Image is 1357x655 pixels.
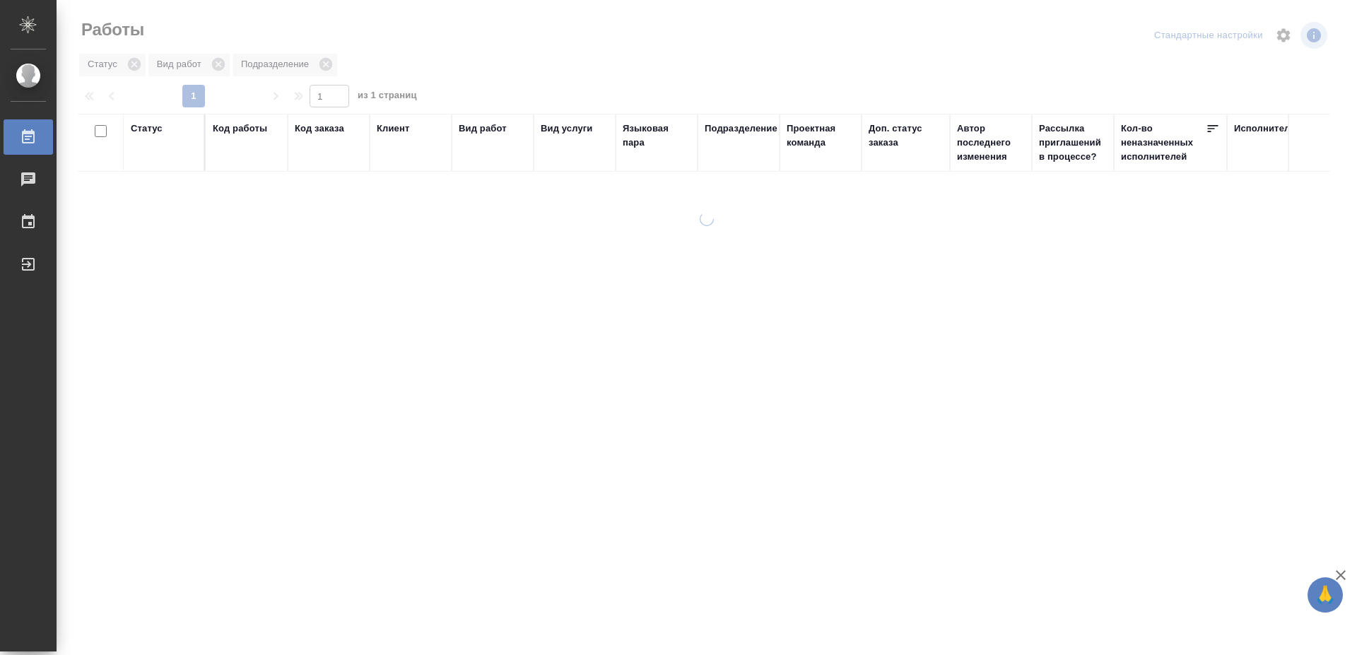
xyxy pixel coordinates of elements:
[1313,580,1337,610] span: 🙏
[377,122,409,136] div: Клиент
[131,122,163,136] div: Статус
[1308,577,1343,613] button: 🙏
[787,122,854,150] div: Проектная команда
[459,122,507,136] div: Вид работ
[705,122,777,136] div: Подразделение
[1234,122,1296,136] div: Исполнитель
[541,122,593,136] div: Вид услуги
[295,122,344,136] div: Код заказа
[623,122,691,150] div: Языковая пара
[957,122,1025,164] div: Автор последнего изменения
[1121,122,1206,164] div: Кол-во неназначенных исполнителей
[213,122,267,136] div: Код работы
[1039,122,1107,164] div: Рассылка приглашений в процессе?
[869,122,943,150] div: Доп. статус заказа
